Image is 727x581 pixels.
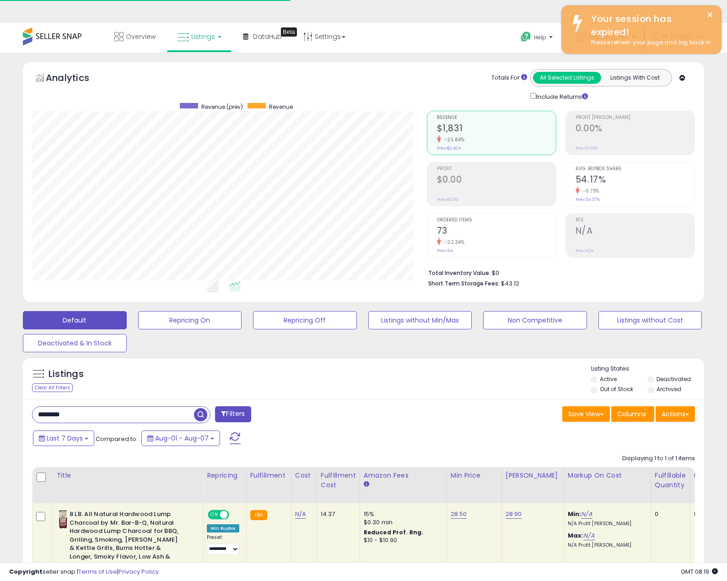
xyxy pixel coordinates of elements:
h2: $1,831 [437,123,556,135]
button: Non Competitive [483,311,587,329]
a: N/A [295,510,306,519]
button: Listings without Min/Max [368,311,472,329]
a: 28.90 [506,510,522,519]
div: $0.30 min [364,518,440,527]
span: DataHub [253,32,282,41]
div: 15% [364,510,440,518]
span: Revenue [269,103,293,111]
div: Your session has expired! [584,12,715,38]
div: Cost [295,471,313,480]
a: Privacy Policy [118,567,159,576]
label: Archived [657,385,681,393]
button: Aug-01 - Aug-07 [141,430,220,446]
h2: N/A [576,226,695,238]
li: $0 [428,267,688,278]
h2: 73 [437,226,556,238]
b: 8 LB. All Natural Hardwood Lump Charcoal by Mr. Bar-B-Q, Natural Hardwood Lump Charcoal for BBQ, ... [70,510,181,572]
button: Last 7 Days [33,430,94,446]
h2: $0.00 [437,174,556,187]
b: Reduced Prof. Rng. [364,528,424,536]
a: Help [513,24,562,53]
th: The percentage added to the cost of goods (COGS) that forms the calculator for Min & Max prices. [564,467,651,503]
button: Actions [656,406,695,422]
p: N/A Profit [PERSON_NAME] [568,542,644,549]
button: Columns [611,406,654,422]
div: Title [56,471,199,480]
div: Tooltip anchor [281,27,297,37]
span: Overview [126,32,156,41]
button: Save View [562,406,610,422]
span: Revenue (prev) [201,103,243,111]
div: Markup on Cost [568,471,647,480]
a: Listings [170,23,228,50]
label: Active [600,375,617,383]
span: Aug-01 - Aug-07 [155,434,209,443]
button: Listings without Cost [598,311,702,329]
h5: Listings [48,368,84,381]
div: 14.37 [321,510,353,518]
small: Amazon Fees. [364,480,369,489]
i: Get Help [520,31,532,43]
div: Win BuyBox [207,524,239,533]
div: Fulfillable Quantity [655,471,686,490]
button: All Selected Listings [533,72,601,84]
a: N/A [583,531,594,540]
small: Prev: N/A [576,248,593,253]
small: Prev: 94 [437,248,453,253]
a: Overview [108,23,162,50]
a: 28.50 [451,510,467,519]
h2: 0.00% [576,123,695,135]
small: -23.84% [441,136,465,143]
span: Listings [191,32,215,41]
span: Profit [PERSON_NAME] [576,115,695,120]
div: Totals For [491,74,527,82]
a: Terms of Use [78,567,117,576]
b: Max: [568,531,584,540]
button: Listings With Cost [601,72,669,84]
div: Fulfillment Cost [321,471,356,490]
button: Deactivated & In Stock [23,334,127,352]
strong: Copyright [9,567,43,576]
small: Prev: $0.00 [437,197,458,202]
span: Ordered Items [437,218,556,223]
span: ON [209,511,220,519]
div: 0 [655,510,683,518]
div: Fulfillment [250,471,287,480]
b: Min: [568,510,582,518]
button: Repricing Off [253,311,357,329]
div: Include Returns [523,91,599,102]
label: Out of Stock [600,385,633,393]
small: FBA [250,510,267,520]
h5: Analytics [46,71,107,86]
a: N/A [581,510,592,519]
small: Prev: 0.00% [576,145,598,151]
small: -22.34% [441,239,465,246]
span: Compared to: [96,435,138,443]
p: Listing States: [591,365,704,373]
div: $10 - $10.90 [364,537,440,544]
span: Columns [617,409,646,419]
button: Default [23,311,127,329]
span: Revenue [437,115,556,120]
b: Short Term Storage Fees: [428,280,500,287]
button: Repricing On [138,311,242,329]
button: Filters [215,406,251,422]
div: Displaying 1 to 1 of 1 items [622,454,695,463]
a: Settings [296,23,352,50]
img: 41zxXwlw1tL._SL40_.jpg [59,510,67,528]
small: -0.73% [580,188,599,194]
div: Min Price [451,471,498,480]
span: Last 7 Days [47,434,83,443]
div: Please refresh your page and log back in [584,38,715,47]
div: Repricing [207,471,242,480]
span: $43.12 [501,279,519,288]
span: 2025-08-18 08:19 GMT [681,567,718,576]
div: seller snap | | [9,568,159,576]
p: N/A Profit [PERSON_NAME] [568,521,644,527]
div: Preset: [207,534,239,555]
b: Total Inventory Value: [428,269,490,277]
h2: 54.17% [576,174,695,187]
span: Avg. Buybox Share [576,167,695,172]
span: Help [534,33,546,41]
label: Deactivated [657,375,691,383]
